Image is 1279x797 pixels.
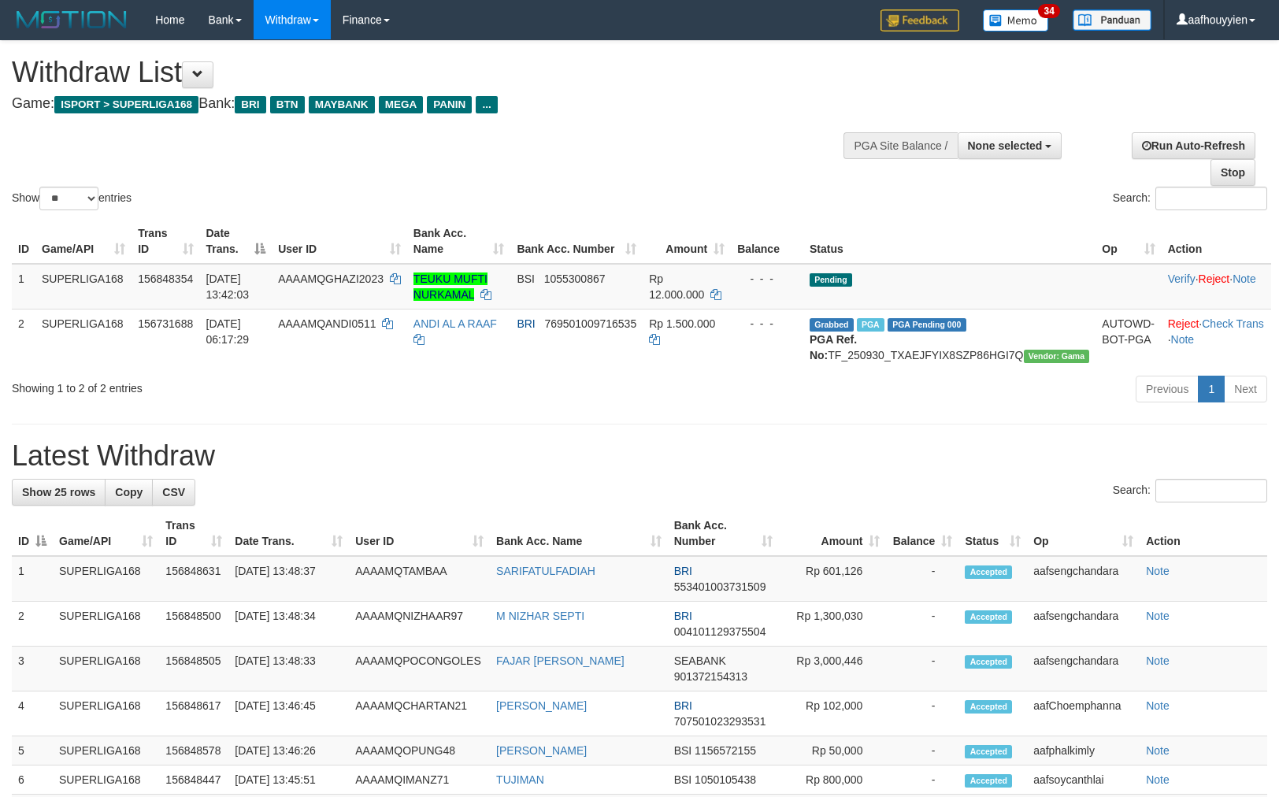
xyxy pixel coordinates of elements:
[965,655,1012,669] span: Accepted
[162,486,185,499] span: CSV
[496,610,584,622] a: M NIZHAR SEPTI
[1132,132,1255,159] a: Run Auto-Refresh
[12,479,106,506] a: Show 25 rows
[1198,376,1225,402] a: 1
[39,187,98,210] select: Showentries
[427,96,472,113] span: PANIN
[53,765,159,795] td: SUPERLIGA168
[12,219,35,264] th: ID
[674,773,692,786] span: BSI
[544,317,636,330] span: Copy 769501009716535 to clipboard
[1162,309,1271,369] td: · ·
[12,8,132,32] img: MOTION_logo.png
[983,9,1049,32] img: Button%20Memo.svg
[35,219,132,264] th: Game/API: activate to sort column ascending
[407,219,511,264] th: Bank Acc. Name: activate to sort column ascending
[958,511,1027,556] th: Status: activate to sort column ascending
[1168,317,1199,330] a: Reject
[1113,187,1267,210] label: Search:
[695,744,756,757] span: Copy 1156572155 to clipboard
[1027,765,1140,795] td: aafsoycanthlai
[1095,309,1161,369] td: AUTOWD-BOT-PGA
[349,736,490,765] td: AAAAMQOPUNG48
[1202,317,1264,330] a: Check Trans
[496,699,587,712] a: [PERSON_NAME]
[779,691,887,736] td: Rp 102,000
[803,219,1095,264] th: Status
[159,691,228,736] td: 156848617
[53,602,159,647] td: SUPERLIGA168
[1199,272,1230,285] a: Reject
[674,715,766,728] span: Copy 707501023293531 to clipboard
[965,565,1012,579] span: Accepted
[1146,654,1170,667] a: Note
[105,479,153,506] a: Copy
[12,765,53,795] td: 6
[53,556,159,602] td: SUPERLIGA168
[12,556,53,602] td: 1
[309,96,375,113] span: MAYBANK
[737,271,797,287] div: - - -
[228,511,349,556] th: Date Trans.: activate to sort column ascending
[674,744,692,757] span: BSI
[1073,9,1151,31] img: panduan.png
[159,602,228,647] td: 156848500
[206,317,250,346] span: [DATE] 06:17:29
[200,219,272,264] th: Date Trans.: activate to sort column descending
[12,691,53,736] td: 4
[12,309,35,369] td: 2
[53,511,159,556] th: Game/API: activate to sort column ascending
[1027,736,1140,765] td: aafphalkimly
[1162,264,1271,310] td: · ·
[674,670,747,683] span: Copy 901372154313 to clipboard
[1146,773,1170,786] a: Note
[54,96,198,113] span: ISPORT > SUPERLIGA168
[12,57,837,88] h1: Withdraw List
[115,486,143,499] span: Copy
[674,565,692,577] span: BRI
[1210,159,1255,186] a: Stop
[1146,610,1170,622] a: Note
[228,691,349,736] td: [DATE] 13:46:45
[12,736,53,765] td: 5
[490,511,668,556] th: Bank Acc. Name: activate to sort column ascending
[965,610,1012,624] span: Accepted
[886,602,958,647] td: -
[1233,272,1256,285] a: Note
[12,647,53,691] td: 3
[1027,647,1140,691] td: aafsengchandara
[779,736,887,765] td: Rp 50,000
[132,219,199,264] th: Trans ID: activate to sort column ascending
[779,765,887,795] td: Rp 800,000
[779,647,887,691] td: Rp 3,000,446
[674,610,692,622] span: BRI
[843,132,957,159] div: PGA Site Balance /
[496,744,587,757] a: [PERSON_NAME]
[228,556,349,602] td: [DATE] 13:48:37
[1027,556,1140,602] td: aafsengchandara
[349,647,490,691] td: AAAAMQPOCONGOLES
[886,647,958,691] td: -
[731,219,803,264] th: Balance
[159,511,228,556] th: Trans ID: activate to sort column ascending
[272,219,407,264] th: User ID: activate to sort column ascending
[12,511,53,556] th: ID: activate to sort column descending
[1146,699,1170,712] a: Note
[674,580,766,593] span: Copy 553401003731509 to clipboard
[159,556,228,602] td: 156848631
[1095,219,1161,264] th: Op: activate to sort column ascending
[737,316,797,332] div: - - -
[1027,511,1140,556] th: Op: activate to sort column ascending
[12,374,521,396] div: Showing 1 to 2 of 2 entries
[278,272,384,285] span: AAAAMQGHAZI2023
[674,699,692,712] span: BRI
[159,765,228,795] td: 156848447
[22,486,95,499] span: Show 25 rows
[53,736,159,765] td: SUPERLIGA168
[496,654,625,667] a: FAJAR [PERSON_NAME]
[886,765,958,795] td: -
[206,272,250,301] span: [DATE] 13:42:03
[857,318,884,332] span: Marked by aafromsomean
[53,647,159,691] td: SUPERLIGA168
[1224,376,1267,402] a: Next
